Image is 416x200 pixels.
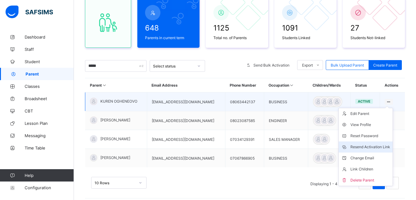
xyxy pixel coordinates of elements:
[289,83,294,88] i: Sort in Ascending Order
[264,78,308,92] th: Occupation
[25,185,74,190] span: Configuration
[213,23,260,32] span: 1125
[225,92,264,111] td: 08063442137
[25,59,74,64] span: Student
[225,130,264,149] td: 07034129391
[85,78,147,92] th: Parent
[25,133,74,138] span: Messaging
[282,35,329,40] span: Students Linked
[25,108,74,113] span: CBT
[147,78,225,92] th: Email Address
[25,173,74,178] span: Help
[100,155,130,160] span: [PERSON_NAME]
[350,23,397,32] span: 27
[350,78,380,92] th: Status
[358,99,370,104] span: active
[147,130,225,149] td: [EMAIL_ADDRESS][DOMAIN_NAME]
[102,83,107,88] i: Sort in Ascending Order
[264,111,308,130] td: ENGINEER
[25,96,74,101] span: Broadsheet
[350,35,397,40] span: Students Not-linked
[26,71,74,76] span: Parent
[147,92,225,111] td: [EMAIL_ADDRESS][DOMAIN_NAME]
[100,137,130,141] span: [PERSON_NAME]
[264,149,308,168] td: BUSINESS
[25,121,74,126] span: Lesson Plan
[225,78,264,92] th: Phone Number
[100,118,130,122] span: [PERSON_NAME]
[95,181,135,185] div: 10 Rows
[373,63,397,67] span: Create Parent
[25,84,74,89] span: Classes
[302,63,313,67] span: Export
[264,92,308,111] td: BUSINESS
[225,111,264,130] td: 08023087585
[282,23,329,32] span: 1091
[380,78,405,92] th: Actions
[350,166,390,172] div: Link Children
[213,35,260,40] span: Total no. of Parents
[350,177,390,183] div: Delete Parent
[147,111,225,130] td: [EMAIL_ADDRESS][DOMAIN_NAME]
[147,149,225,168] td: [EMAIL_ADDRESS][DOMAIN_NAME]
[25,145,74,150] span: Time Table
[350,155,390,161] div: Change Email
[350,144,390,150] div: Resend Activation Link
[225,149,264,168] td: 07067866905
[331,63,364,67] span: Bulk Upload Parent
[350,133,390,139] div: Reset Password
[253,63,289,67] span: Send Bulk Activation
[308,78,350,92] th: Children/Wards
[145,23,192,32] span: 648
[350,122,390,128] div: View Profile
[264,130,308,149] td: SALES MANAGER
[153,64,194,68] div: Select status
[350,111,390,117] div: Edit Parent
[25,47,74,52] span: Staff
[306,177,356,189] li: Displaying 1 - 4 out of 4
[25,35,74,39] span: Dashboard
[145,35,192,40] span: Parents in current term
[100,99,137,104] span: KUREN OGHENEOVO
[6,6,53,18] img: safsims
